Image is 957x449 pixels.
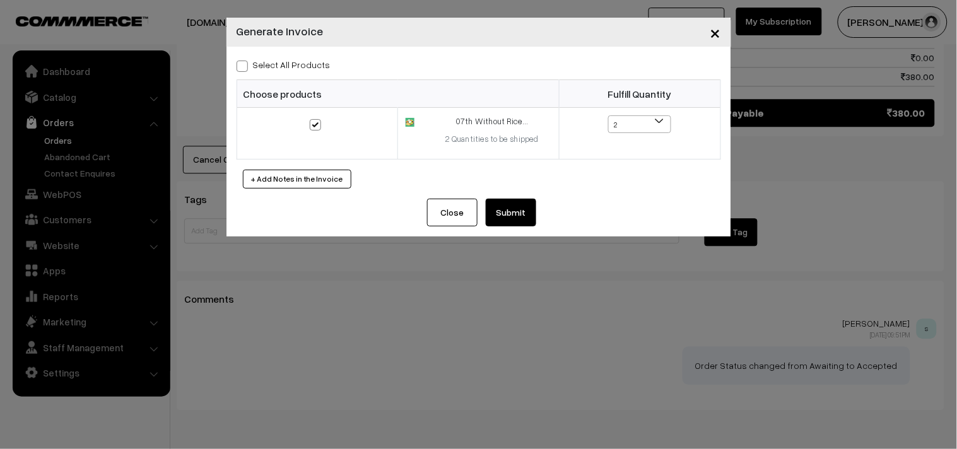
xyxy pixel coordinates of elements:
div: 07th Without Rice... [433,115,551,128]
button: Close [427,199,478,226]
button: Close [700,13,731,52]
span: 2 [608,115,671,133]
th: Choose products [237,80,559,108]
span: 2 [609,116,671,134]
h4: Generate Invoice [237,23,324,40]
button: + Add Notes in the Invoice [243,170,351,189]
th: Fulfill Quantity [559,80,720,108]
img: 17327207182824lunch-cartoon.jpg [406,118,414,126]
label: Select all Products [237,58,331,71]
span: × [710,20,721,44]
button: Submit [486,199,536,226]
div: 2 Quantities to be shipped [433,133,551,146]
